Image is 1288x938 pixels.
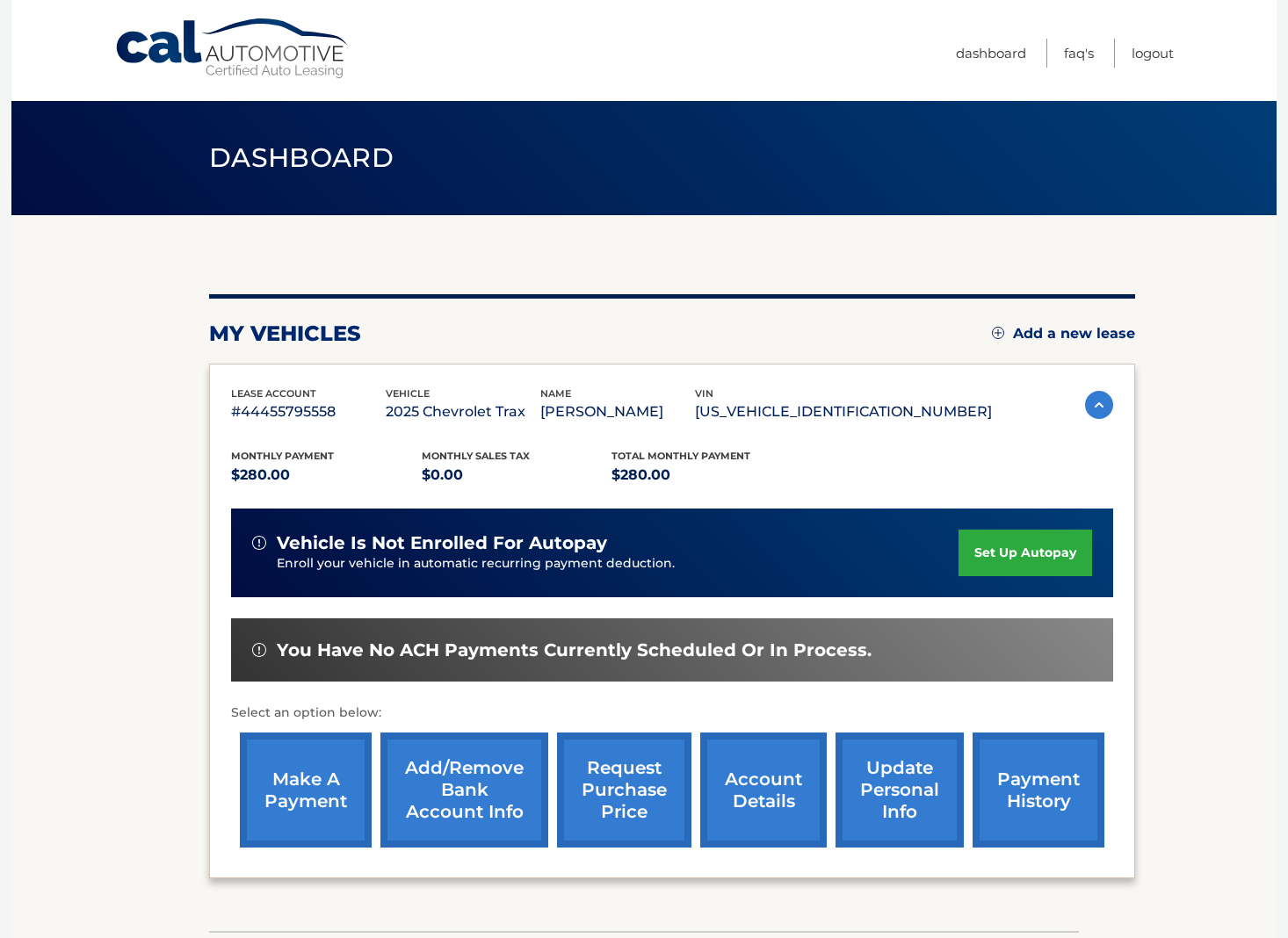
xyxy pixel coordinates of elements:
p: [US_VEHICLE_IDENTIFICATION_NUMBER] [695,400,992,424]
p: Select an option below: [231,703,1113,724]
a: Cal Automotive [114,18,351,80]
span: You have no ACH payments currently scheduled or in process. [277,639,872,661]
p: [PERSON_NAME] [540,400,695,424]
span: vehicle [386,387,430,400]
span: Monthly sales Tax [422,450,530,462]
a: Add a new lease [992,325,1135,343]
img: add.svg [992,327,1004,339]
a: Add/Remove bank account info [380,732,548,848]
a: Dashboard [956,39,1026,68]
span: vehicle is not enrolled for autopay [277,532,607,554]
span: Dashboard [209,141,394,174]
img: alert-white.svg [252,643,266,657]
a: update personal info [836,732,964,848]
a: set up autopay [959,530,1092,576]
p: Enroll your vehicle in automatic recurring payment deduction. [277,554,959,574]
a: account details [700,732,827,848]
img: alert-white.svg [252,536,266,550]
h2: my vehicles [209,321,361,347]
p: 2025 Chevrolet Trax [386,400,540,424]
p: $280.00 [611,463,802,487]
a: make a payment [240,732,372,848]
span: name [540,387,571,400]
span: vin [695,387,713,400]
img: accordion-active.svg [1085,391,1113,419]
a: FAQ's [1064,39,1094,68]
a: Logout [1132,39,1174,68]
p: $280.00 [231,463,422,487]
p: $0.00 [422,463,612,487]
a: request purchase price [557,732,691,848]
span: lease account [231,387,316,400]
a: payment history [973,732,1104,848]
p: #44455795558 [231,400,386,424]
span: Monthly Payment [231,450,334,462]
span: Total Monthly Payment [611,450,750,462]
